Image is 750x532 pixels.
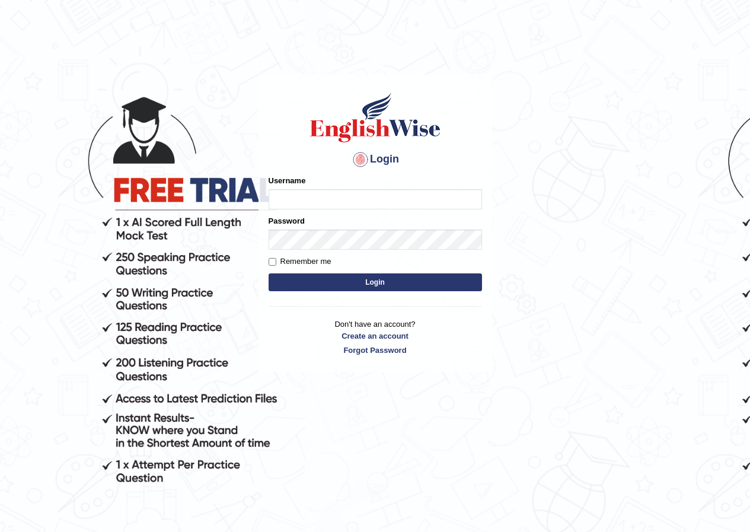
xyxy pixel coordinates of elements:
[269,330,482,342] a: Create an account
[269,258,276,266] input: Remember me
[269,256,331,267] label: Remember me
[308,91,443,144] img: Logo of English Wise sign in for intelligent practice with AI
[269,318,482,355] p: Don't have an account?
[269,215,305,227] label: Password
[269,150,482,169] h4: Login
[269,175,306,186] label: Username
[269,273,482,291] button: Login
[269,345,482,356] a: Forgot Password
